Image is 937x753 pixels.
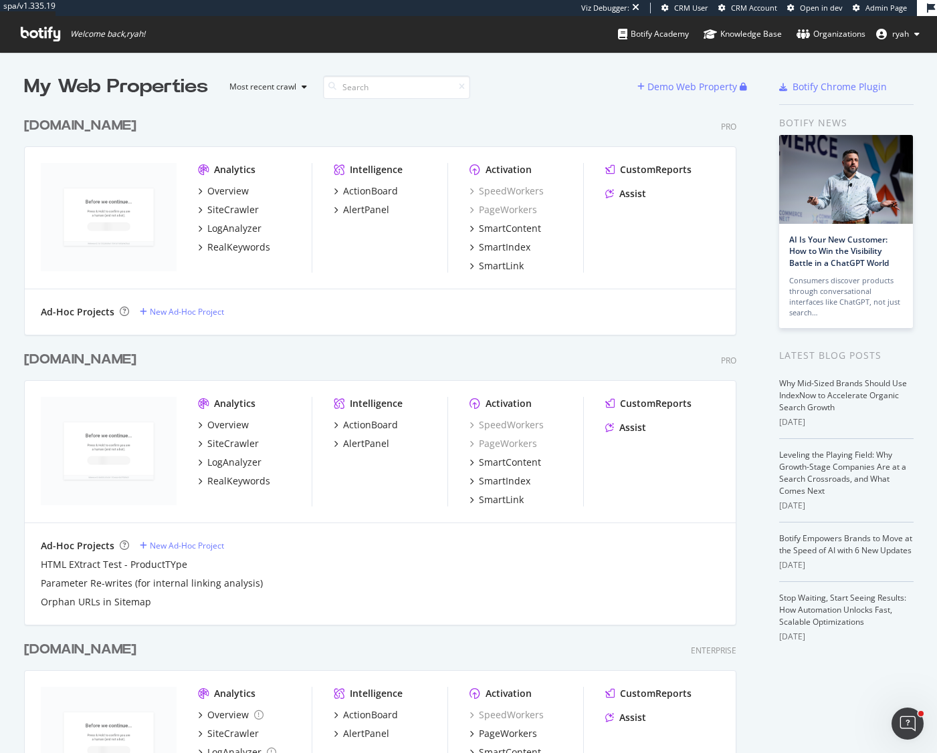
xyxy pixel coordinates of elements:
[619,711,646,724] div: Assist
[470,418,544,432] a: SpeedWorkers
[691,645,736,656] div: Enterprise
[779,631,914,643] div: [DATE]
[41,305,114,319] div: Ad-Hoc Projects
[892,28,909,39] span: ryah
[140,540,224,551] a: New Ad-Hoc Project
[198,241,270,254] a: RealKeywords
[207,222,262,235] div: LogAnalyzer
[198,184,249,198] a: Overview
[41,539,114,553] div: Ad-Hoc Projects
[618,27,689,41] div: Botify Academy
[470,222,541,235] a: SmartContent
[343,708,398,722] div: ActionBoard
[779,378,907,413] a: Why Mid-Sized Brands Should Use IndexNow to Accelerate Organic Search Growth
[150,540,224,551] div: New Ad-Hoc Project
[853,3,907,13] a: Admin Page
[41,577,263,590] a: Parameter Re-writes (for internal linking analysis)
[41,397,177,505] img: www.ralphlauren.co.uk
[789,234,889,268] a: AI Is Your New Customer: How to Win the Visibility Battle in a ChatGPT World
[214,163,255,176] div: Analytics
[207,474,270,488] div: RealKeywords
[24,116,142,136] a: [DOMAIN_NAME]
[343,727,389,740] div: AlertPanel
[24,640,142,659] a: [DOMAIN_NAME]
[605,687,692,700] a: CustomReports
[150,306,224,317] div: New Ad-Hoc Project
[214,687,255,700] div: Analytics
[800,3,843,13] span: Open in dev
[620,687,692,700] div: CustomReports
[793,80,887,94] div: Botify Chrome Plugin
[334,203,389,216] a: AlertPanel
[323,76,470,99] input: Search
[470,437,537,450] a: PageWorkers
[470,203,537,216] a: PageWorkers
[198,222,262,235] a: LogAnalyzer
[721,355,736,366] div: Pro
[779,80,887,94] a: Botify Chrome Plugin
[470,708,544,722] a: SpeedWorkers
[605,187,646,200] a: Assist
[229,83,296,91] div: Most recent crawl
[470,474,530,488] a: SmartIndex
[486,397,532,410] div: Activation
[779,116,914,130] div: Botify news
[207,456,262,469] div: LogAnalyzer
[865,3,907,13] span: Admin Page
[479,259,524,273] div: SmartLink
[486,687,532,700] div: Activation
[343,437,389,450] div: AlertPanel
[207,708,249,722] div: Overview
[779,449,906,496] a: Leveling the Playing Field: Why Growth-Stage Companies Are at a Search Crossroads, and What Comes...
[334,184,398,198] a: ActionBoard
[892,708,924,740] iframe: Intercom live chat
[479,456,541,469] div: SmartContent
[41,595,151,609] a: Orphan URLs in Sitemap
[605,711,646,724] a: Assist
[41,558,187,571] a: HTML EXtract Test - ProductTYpe
[605,397,692,410] a: CustomReports
[470,456,541,469] a: SmartContent
[198,418,249,432] a: Overview
[637,81,740,92] a: Demo Web Property
[214,397,255,410] div: Analytics
[581,3,629,13] div: Viz Debugger:
[618,16,689,52] a: Botify Academy
[470,184,544,198] a: SpeedWorkers
[470,493,524,506] a: SmartLink
[718,3,777,13] a: CRM Account
[70,29,145,39] span: Welcome back, ryah !
[343,184,398,198] div: ActionBoard
[41,163,177,271] img: www.ralphlauren.de
[24,116,136,136] div: [DOMAIN_NAME]
[334,437,389,450] a: AlertPanel
[207,241,270,254] div: RealKeywords
[24,350,142,369] a: [DOMAIN_NAME]
[479,493,524,506] div: SmartLink
[620,397,692,410] div: CustomReports
[731,3,777,13] span: CRM Account
[779,500,914,512] div: [DATE]
[704,27,782,41] div: Knowledge Base
[334,418,398,432] a: ActionBoard
[779,348,914,363] div: Latest Blog Posts
[24,73,208,100] div: My Web Properties
[865,23,930,45] button: ryah
[479,222,541,235] div: SmartContent
[470,727,537,740] a: PageWorkers
[207,727,259,740] div: SiteCrawler
[789,275,903,318] div: Consumers discover products through conversational interfaces like ChatGPT, not just search…
[661,3,708,13] a: CRM User
[479,241,530,254] div: SmartIndex
[787,3,843,13] a: Open in dev
[620,163,692,176] div: CustomReports
[198,708,264,722] a: Overview
[198,727,259,740] a: SiteCrawler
